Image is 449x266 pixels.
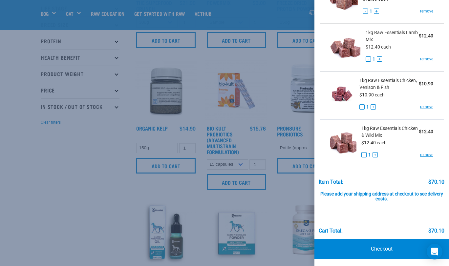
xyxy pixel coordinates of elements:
[359,104,365,110] button: -
[366,44,391,50] span: $12.40 each
[319,179,343,185] div: Item Total:
[370,8,372,15] span: 1
[361,140,387,145] span: $12.40 each
[366,29,419,43] span: 1kg Raw Essentials Lamb Mix
[330,125,356,159] img: Raw Essentials Chicken & Wild Mix
[419,81,433,86] strong: $10.90
[419,33,433,38] strong: $12.40
[330,77,354,111] img: Raw Essentials Chicken, Venison & Fish
[359,92,385,97] span: $10.90 each
[330,29,361,63] img: Raw Essentials Lamb Mix
[359,77,419,91] span: 1kg Raw Essentials Chicken, Venison & Fish
[319,228,343,234] div: Cart total:
[363,9,368,14] button: -
[373,152,378,157] button: +
[420,56,433,62] a: remove
[377,56,382,62] button: +
[366,56,371,62] button: -
[420,152,433,158] a: remove
[420,8,433,14] a: remove
[373,56,375,63] span: 1
[361,152,367,157] button: -
[428,179,444,185] div: $70.10
[368,152,371,158] span: 1
[319,185,444,202] div: Please add your shipping address at checkout to see delivery costs.
[427,244,442,259] div: Open Intercom Messenger
[366,104,369,111] span: 1
[361,125,419,139] span: 1kg Raw Essentials Chicken & Wild Mix
[374,9,379,14] button: +
[420,104,433,110] a: remove
[314,239,449,259] a: Checkout
[419,129,433,134] strong: $12.40
[371,104,376,110] button: +
[428,228,444,234] div: $70.10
